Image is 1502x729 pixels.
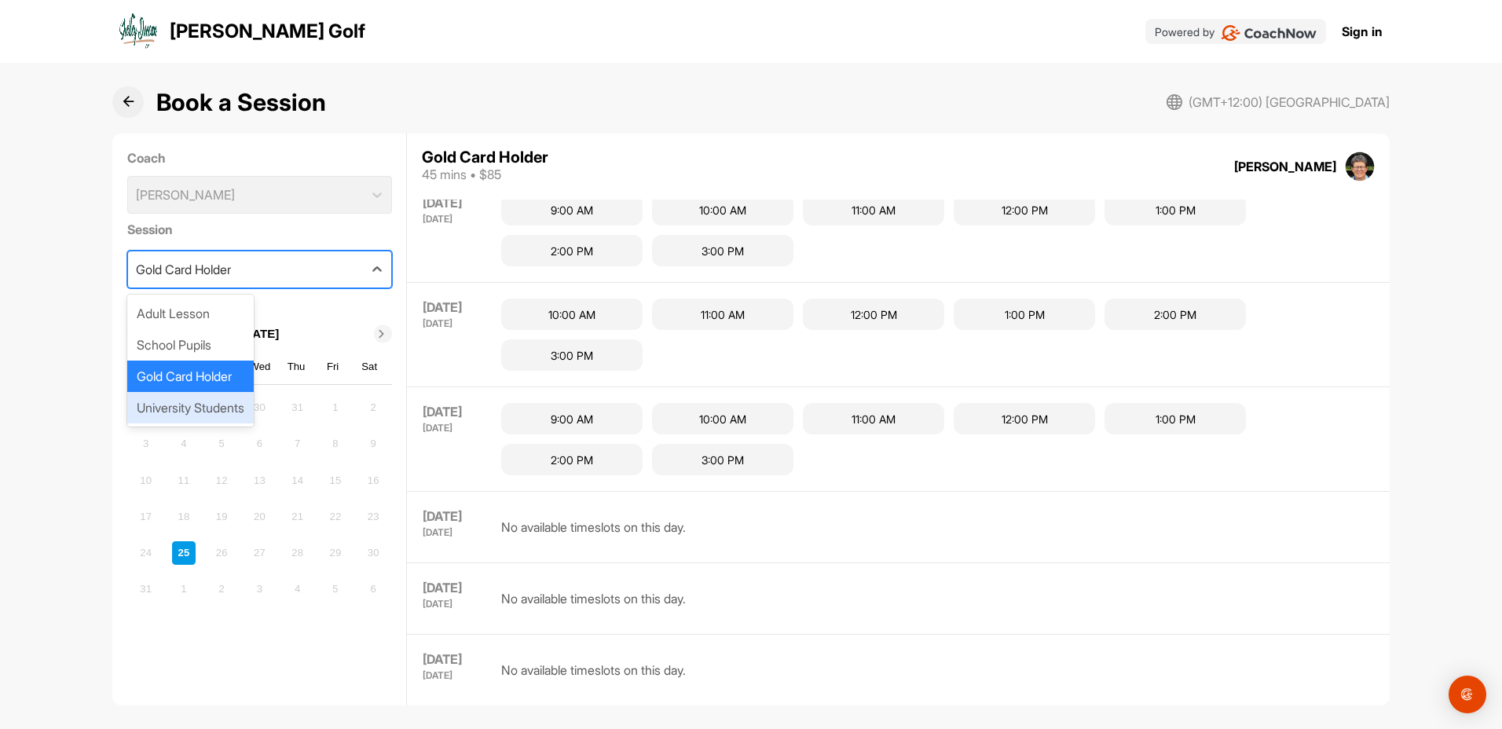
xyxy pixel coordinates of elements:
div: Not available Wednesday, August 20th, 2025 [247,505,271,529]
div: [DATE] [423,403,485,420]
div: Not available Friday, August 8th, 2025 [324,432,347,456]
div: 3:00 PM [652,235,793,266]
img: logo [119,13,157,50]
div: Not available Monday, August 18th, 2025 [172,505,196,529]
div: Not available Wednesday, August 27th, 2025 [247,541,271,565]
div: 12:00 PM [954,403,1095,434]
div: Not available Wednesday, July 30th, 2025 [247,396,271,419]
div: No available timeslots on this day. [501,650,686,690]
p: Powered by [1155,24,1214,40]
div: 2:00 PM [1105,299,1246,330]
div: Gold Card Holder [136,260,231,279]
h1: Book a Session [156,85,326,120]
label: Coach [127,148,392,167]
div: Gold Card Holder [127,361,254,392]
div: month 2025-08 [132,394,387,603]
div: [DATE] [423,299,485,316]
div: Not available Monday, August 11th, 2025 [172,468,196,492]
div: University Students [127,392,254,423]
div: [DATE] [423,650,485,668]
div: Thu [286,357,306,377]
div: Not available Tuesday, August 26th, 2025 [210,541,233,565]
div: Not available Sunday, August 17th, 2025 [134,505,158,529]
div: Not available Friday, August 15th, 2025 [324,468,347,492]
div: Not available Sunday, August 3rd, 2025 [134,432,158,456]
div: Not available Thursday, September 4th, 2025 [286,577,310,601]
div: 9:00 AM [501,194,643,225]
div: 45 mins • $85 [422,165,548,184]
div: Not available Monday, August 4th, 2025 [172,432,196,456]
div: 1:00 PM [1105,403,1246,434]
div: Wed [250,357,270,377]
div: Not available Sunday, August 10th, 2025 [134,468,158,492]
div: 1:00 PM [954,299,1095,330]
div: Not available Friday, August 22nd, 2025 [324,505,347,529]
div: Not available Thursday, August 21st, 2025 [286,505,310,529]
div: Gold Card Holder [422,149,548,165]
div: Not available Tuesday, August 5th, 2025 [210,432,233,456]
div: [DATE] [423,579,485,596]
div: [DATE] [423,214,485,224]
div: Not available Tuesday, August 12th, 2025 [210,468,233,492]
div: [DATE] [423,599,485,609]
div: 11:00 AM [803,403,944,434]
span: (GMT+12:00) [GEOGRAPHIC_DATA] [1189,93,1390,112]
div: Open Intercom Messenger [1449,676,1486,713]
div: School Pupils [127,329,254,361]
div: [DATE] [423,671,485,680]
div: [DATE] [423,319,485,328]
div: Sat [359,357,379,377]
div: 2:00 PM [501,235,643,266]
div: Not available Wednesday, September 3rd, 2025 [247,577,271,601]
div: No available timeslots on this day. [501,507,686,547]
div: Not available Thursday, August 14th, 2025 [286,468,310,492]
div: 11:00 AM [803,194,944,225]
div: Not available Tuesday, August 19th, 2025 [210,505,233,529]
img: square_b9bc9094fd2b5054d5c9e9bc4cc1ec90.jpg [1345,152,1375,181]
div: 1:00 PM [1105,194,1246,225]
p: [DATE] [240,325,280,343]
div: Not available Saturday, August 16th, 2025 [361,468,385,492]
div: Not available Saturday, August 23rd, 2025 [361,505,385,529]
div: Not available Thursday, August 28th, 2025 [286,541,310,565]
div: Fri [323,357,343,377]
div: 12:00 PM [803,299,944,330]
div: Not available Saturday, August 2nd, 2025 [361,396,385,419]
div: Not available Wednesday, August 6th, 2025 [247,432,271,456]
div: Not available Thursday, August 7th, 2025 [286,432,310,456]
div: [DATE] [423,507,485,525]
div: Not available Saturday, September 6th, 2025 [361,577,385,601]
div: Not available Monday, August 25th, 2025 [172,541,196,565]
div: 11:00 AM [652,299,793,330]
div: Not available Friday, August 29th, 2025 [324,541,347,565]
div: 3:00 PM [501,339,643,371]
div: Not available Thursday, July 31st, 2025 [286,396,310,419]
div: Not available Sunday, August 31st, 2025 [134,577,158,601]
div: 2:00 PM [501,444,643,475]
div: 10:00 AM [652,194,793,225]
div: Not available Friday, August 1st, 2025 [324,396,347,419]
div: [PERSON_NAME] [1234,157,1336,176]
a: Sign in [1342,22,1383,41]
div: Not available Saturday, August 30th, 2025 [361,541,385,565]
div: 10:00 AM [501,299,643,330]
div: [DATE] [423,194,485,211]
div: Not available Saturday, August 9th, 2025 [361,432,385,456]
div: 3:00 PM [652,444,793,475]
div: Not available Monday, September 1st, 2025 [172,577,196,601]
img: svg+xml;base64,PHN2ZyB3aWR0aD0iMjAiIGhlaWdodD0iMjAiIHZpZXdCb3g9IjAgMCAyMCAyMCIgZmlsbD0ibm9uZSIgeG... [1167,94,1182,110]
div: Not available Tuesday, September 2nd, 2025 [210,577,233,601]
div: No available timeslots on this day. [501,579,686,618]
div: Adult Lesson [127,298,254,329]
label: Session [127,220,392,239]
img: CoachNow [1221,25,1317,41]
div: [DATE] [423,528,485,537]
div: 9:00 AM [501,403,643,434]
p: [PERSON_NAME] Golf [170,17,365,46]
div: [DATE] [423,423,485,433]
div: Not available Friday, September 5th, 2025 [324,577,347,601]
div: Not available Wednesday, August 13th, 2025 [247,468,271,492]
div: 10:00 AM [652,403,793,434]
div: Not available Sunday, August 24th, 2025 [134,541,158,565]
div: 12:00 PM [954,194,1095,225]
